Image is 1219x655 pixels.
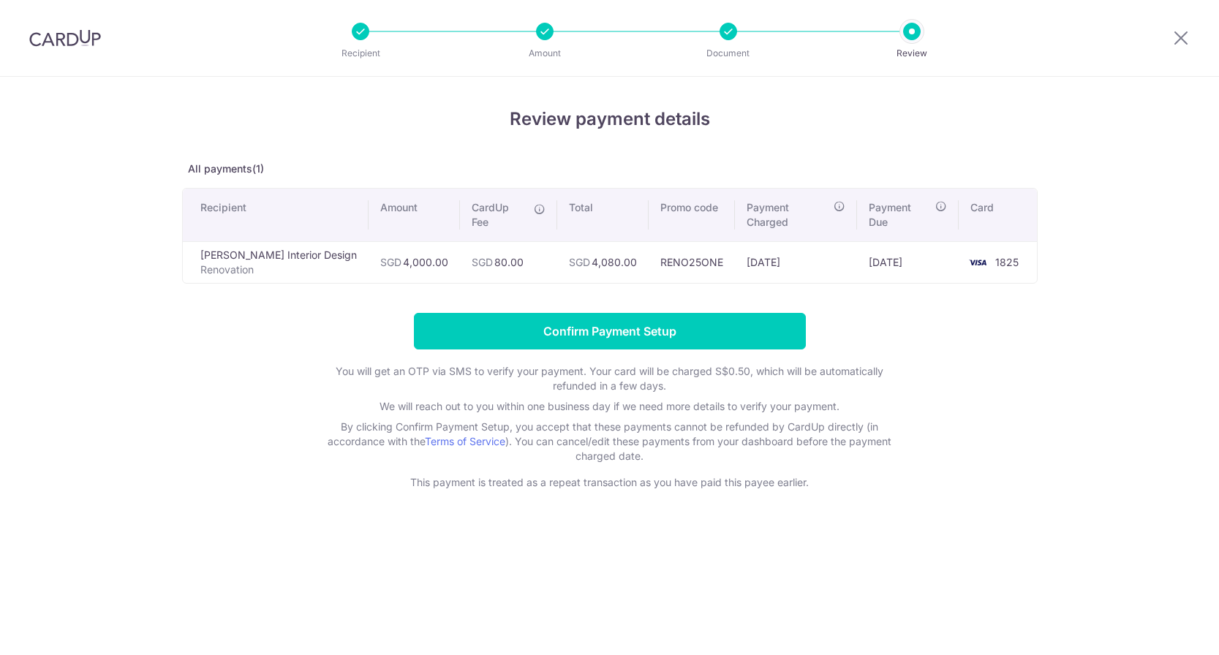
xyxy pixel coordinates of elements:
p: This payment is treated as a repeat transaction as you have paid this payee earlier. [317,475,902,490]
img: <span class="translation_missing" title="translation missing: en.account_steps.new_confirm_form.b... [963,254,992,271]
span: Payment Due [869,200,931,230]
img: CardUp [29,29,101,47]
td: [DATE] [735,241,857,283]
p: You will get an OTP via SMS to verify your payment. Your card will be charged S$0.50, which will ... [317,364,902,393]
th: Total [557,189,649,241]
span: CardUp Fee [472,200,527,230]
h4: Review payment details [182,106,1038,132]
td: 4,080.00 [557,241,649,283]
p: Amount [491,46,599,61]
input: Confirm Payment Setup [414,313,806,349]
span: SGD [569,256,590,268]
p: Review [858,46,966,61]
p: Recipient [306,46,415,61]
p: By clicking Confirm Payment Setup, you accept that these payments cannot be refunded by CardUp di... [317,420,902,463]
td: [PERSON_NAME] Interior Design [183,241,369,283]
td: 80.00 [460,241,557,283]
th: Recipient [183,189,369,241]
span: Payment Charged [747,200,829,230]
p: Renovation [200,262,357,277]
span: 1825 [995,256,1019,268]
td: 4,000.00 [369,241,460,283]
td: RENO25ONE [649,241,735,283]
p: Document [674,46,782,61]
span: SGD [380,256,401,268]
span: SGD [472,256,493,268]
p: We will reach out to you within one business day if we need more details to verify your payment. [317,399,902,414]
a: Terms of Service [425,435,505,447]
td: [DATE] [857,241,959,283]
th: Amount [369,189,460,241]
th: Promo code [649,189,735,241]
th: Card [959,189,1036,241]
p: All payments(1) [182,162,1038,176]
